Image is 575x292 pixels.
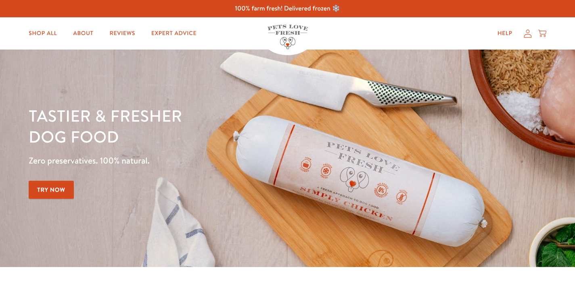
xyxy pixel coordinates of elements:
a: About [67,25,100,41]
a: Try Now [29,181,74,199]
img: Pets Love Fresh [268,25,308,49]
a: Shop All [22,25,63,41]
a: Help [491,25,519,41]
a: Reviews [103,25,142,41]
h1: Tastier & fresher dog food [29,105,374,147]
p: Zero preservatives. 100% natural. [29,153,374,168]
a: Expert Advice [145,25,203,41]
